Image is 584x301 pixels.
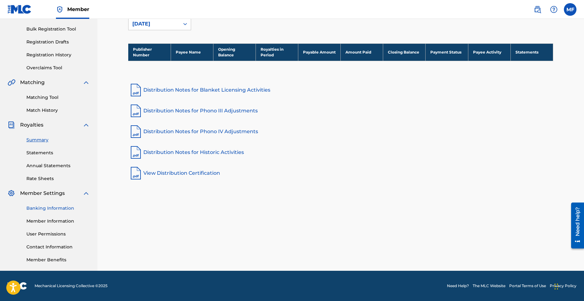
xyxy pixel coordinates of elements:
img: pdf [128,166,143,181]
a: Public Search [531,3,544,16]
img: Matching [8,79,15,86]
a: Distribution Notes for Historic Activities [128,145,553,160]
iframe: Resource Center [566,200,584,251]
th: Payable Amount [298,43,341,61]
img: MLC Logo [8,5,32,14]
a: Match History [26,107,90,114]
img: expand [82,79,90,86]
a: Distribution Notes for Phono IV Adjustments [128,124,553,139]
a: Matching Tool [26,94,90,101]
img: expand [82,190,90,197]
th: Opening Balance [213,43,256,61]
iframe: Chat Widget [553,271,584,301]
a: Summary [26,137,90,143]
a: View Distribution Certification [128,166,553,181]
a: The MLC Website [473,283,505,289]
th: Amount Paid [341,43,383,61]
th: Payee Name [171,43,213,61]
img: search [534,6,541,13]
div: Drag [554,277,558,296]
a: Contact Information [26,244,90,250]
a: Privacy Policy [550,283,576,289]
th: Payment Status [426,43,468,61]
img: Royalties [8,121,15,129]
a: Member Information [26,218,90,224]
a: Bulk Registration Tool [26,26,90,32]
th: Closing Balance [383,43,426,61]
th: Royalties in Period [256,43,298,61]
a: Registration History [26,52,90,58]
a: Portal Terms of Use [509,283,546,289]
a: Rate Sheets [26,175,90,182]
img: pdf [128,82,143,98]
div: [DATE] [132,20,176,28]
img: help [550,6,558,13]
img: pdf [128,103,143,118]
img: logo [8,282,27,290]
img: Top Rightsholder [56,6,63,13]
img: pdf [128,145,143,160]
th: Publisher Number [128,43,171,61]
span: Mechanical Licensing Collective © 2025 [35,283,107,289]
th: Payee Activity [468,43,510,61]
a: Annual Statements [26,162,90,169]
a: Need Help? [447,283,469,289]
div: Help [548,3,560,16]
a: Distribution Notes for Phono III Adjustments [128,103,553,118]
img: pdf [128,124,143,139]
a: Registration Drafts [26,39,90,45]
img: expand [82,121,90,129]
th: Statements [510,43,553,61]
a: Statements [26,150,90,156]
span: Member [67,6,89,13]
a: Overclaims Tool [26,65,90,71]
span: Member Settings [20,190,65,197]
div: User Menu [564,3,576,16]
a: Distribution Notes for Blanket Licensing Activities [128,82,553,98]
a: Banking Information [26,205,90,212]
span: Matching [20,79,45,86]
a: User Permissions [26,231,90,237]
span: Royalties [20,121,43,129]
a: Member Benefits [26,257,90,263]
img: Member Settings [8,190,15,197]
